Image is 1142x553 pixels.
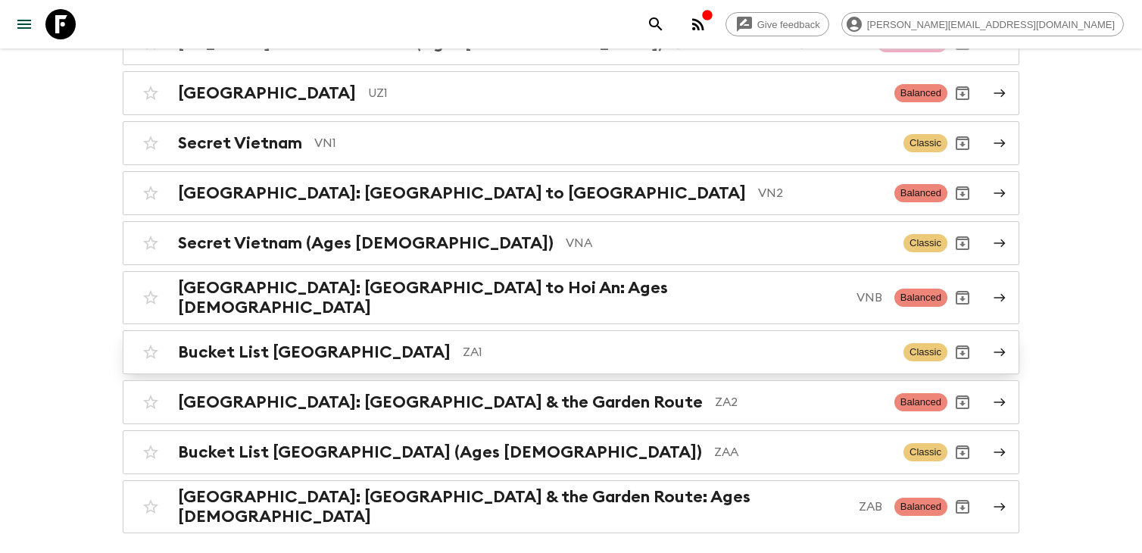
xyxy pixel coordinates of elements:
[178,487,847,526] h2: [GEOGRAPHIC_DATA]: [GEOGRAPHIC_DATA] & the Garden Route: Ages [DEMOGRAPHIC_DATA]
[314,134,891,152] p: VN1
[123,330,1019,374] a: Bucket List [GEOGRAPHIC_DATA]ZA1ClassicArchive
[894,289,947,307] span: Balanced
[841,12,1124,36] div: [PERSON_NAME][EMAIL_ADDRESS][DOMAIN_NAME]
[758,184,882,202] p: VN2
[714,443,891,461] p: ZAA
[903,443,947,461] span: Classic
[463,343,891,361] p: ZA1
[859,19,1123,30] span: [PERSON_NAME][EMAIL_ADDRESS][DOMAIN_NAME]
[903,343,947,361] span: Classic
[947,437,978,467] button: Archive
[178,183,746,203] h2: [GEOGRAPHIC_DATA]: [GEOGRAPHIC_DATA] to [GEOGRAPHIC_DATA]
[178,392,703,412] h2: [GEOGRAPHIC_DATA]: [GEOGRAPHIC_DATA] & the Garden Route
[947,128,978,158] button: Archive
[123,430,1019,474] a: Bucket List [GEOGRAPHIC_DATA] (Ages [DEMOGRAPHIC_DATA])ZAAClassicArchive
[894,498,947,516] span: Balanced
[368,84,882,102] p: UZ1
[123,380,1019,424] a: [GEOGRAPHIC_DATA]: [GEOGRAPHIC_DATA] & the Garden RouteZA2BalancedArchive
[894,393,947,411] span: Balanced
[178,342,451,362] h2: Bucket List [GEOGRAPHIC_DATA]
[894,84,947,102] span: Balanced
[9,9,39,39] button: menu
[947,228,978,258] button: Archive
[178,442,702,462] h2: Bucket List [GEOGRAPHIC_DATA] (Ages [DEMOGRAPHIC_DATA])
[947,337,978,367] button: Archive
[947,492,978,522] button: Archive
[123,171,1019,215] a: [GEOGRAPHIC_DATA]: [GEOGRAPHIC_DATA] to [GEOGRAPHIC_DATA]VN2BalancedArchive
[178,233,554,253] h2: Secret Vietnam (Ages [DEMOGRAPHIC_DATA])
[123,271,1019,324] a: [GEOGRAPHIC_DATA]: [GEOGRAPHIC_DATA] to Hoi An: Ages [DEMOGRAPHIC_DATA]VNBBalancedArchive
[903,134,947,152] span: Classic
[856,289,882,307] p: VNB
[947,178,978,208] button: Archive
[749,19,828,30] span: Give feedback
[715,393,882,411] p: ZA2
[947,283,978,313] button: Archive
[903,234,947,252] span: Classic
[123,480,1019,533] a: [GEOGRAPHIC_DATA]: [GEOGRAPHIC_DATA] & the Garden Route: Ages [DEMOGRAPHIC_DATA]ZABBalancedArchive
[894,184,947,202] span: Balanced
[725,12,829,36] a: Give feedback
[123,71,1019,115] a: [GEOGRAPHIC_DATA]UZ1BalancedArchive
[947,387,978,417] button: Archive
[178,83,356,103] h2: [GEOGRAPHIC_DATA]
[641,9,671,39] button: search adventures
[123,121,1019,165] a: Secret VietnamVN1ClassicArchive
[947,78,978,108] button: Archive
[178,133,302,153] h2: Secret Vietnam
[123,221,1019,265] a: Secret Vietnam (Ages [DEMOGRAPHIC_DATA])VNAClassicArchive
[178,278,844,317] h2: [GEOGRAPHIC_DATA]: [GEOGRAPHIC_DATA] to Hoi An: Ages [DEMOGRAPHIC_DATA]
[566,234,891,252] p: VNA
[859,498,882,516] p: ZAB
